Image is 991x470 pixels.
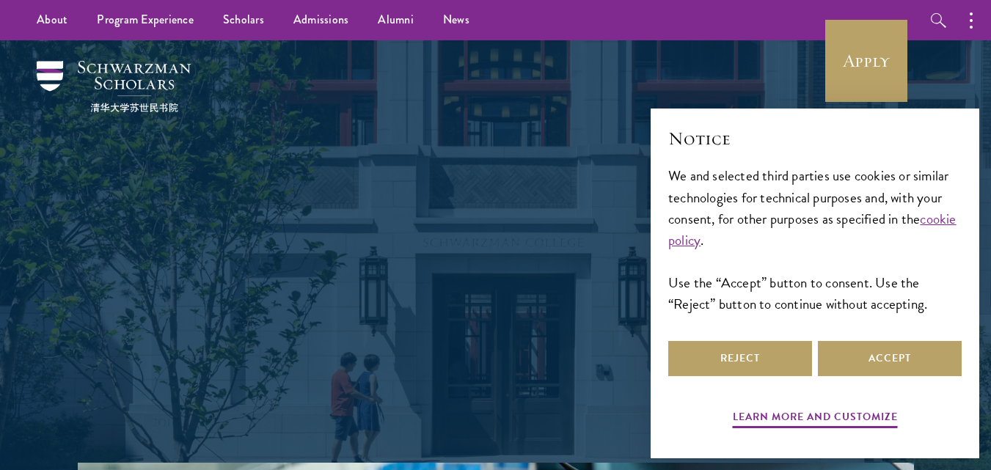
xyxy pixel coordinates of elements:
button: Accept [818,341,962,376]
h2: Notice [668,126,962,151]
a: cookie policy [668,208,957,251]
img: Schwarzman Scholars [37,61,191,112]
div: We and selected third parties use cookies or similar technologies for technical purposes and, wit... [668,165,962,314]
button: Reject [668,341,812,376]
button: Learn more and customize [733,408,898,430]
a: Apply [825,20,907,102]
